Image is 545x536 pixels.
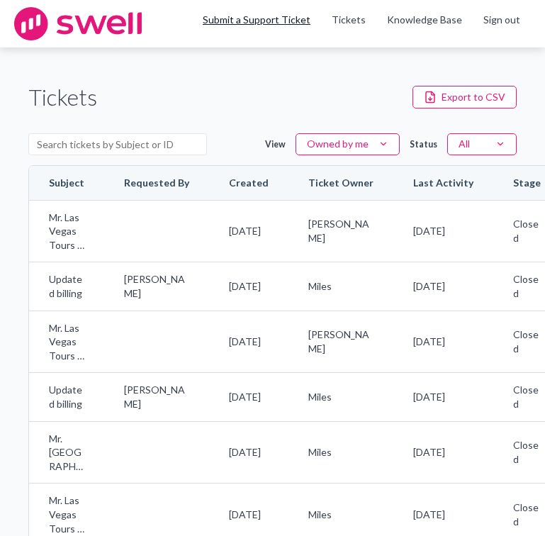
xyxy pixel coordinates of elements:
a: Updated billing [49,272,84,300]
span: [PERSON_NAME] [308,217,373,245]
a: Submit a Support Ticket [203,13,310,26]
a: Mr. Las Vegas Tours || Live Chat - Login/Billing Questions [49,321,84,363]
h1: Tickets [28,82,97,113]
ul: Main menu [192,13,531,35]
iframe: Chat Widget [474,468,545,536]
a: Mr. [GEOGRAPHIC_DATA] Tours || Change TripAdvisor Tour Link [49,432,84,474]
th: Created [209,166,288,200]
th: Subject [29,166,104,200]
label: Status [410,138,437,150]
td: [DATE] [393,311,493,373]
input: Search tickets by Subject or ID [28,133,207,156]
button: Export to CSV [412,86,517,108]
button: All [447,133,517,156]
nav: Swell CX Support [192,13,531,35]
span: [PERSON_NAME] [124,383,189,411]
a: Mr. Las Vegas Tours || Issues with the new messenger feature [49,493,84,535]
span: Miles [308,445,373,459]
td: [DATE] [393,421,493,484]
td: [DATE] [393,262,493,310]
th: Requested By [104,166,209,200]
th: Last Activity [393,166,493,200]
img: swell [14,7,142,40]
td: [DATE] [393,200,493,262]
span: Miles [308,390,373,404]
a: Updated billing [49,383,84,411]
a: Sign out [483,13,520,27]
td: [DATE] [209,200,288,262]
td: [DATE] [393,372,493,420]
a: Knowledge Base [387,13,462,27]
span: [PERSON_NAME] [308,328,373,355]
td: [DATE] [209,372,288,420]
label: View [265,138,286,150]
td: [DATE] [209,262,288,310]
a: Tickets [332,13,366,27]
a: Mr. Las Vegas Tours || Live Chat - Questions about After-Hours Message [49,211,84,252]
button: Owned by me [296,133,400,156]
span: Miles [308,508,373,522]
div: Navigation Menu [321,13,531,35]
span: [PERSON_NAME] [124,272,189,300]
td: [DATE] [209,311,288,373]
span: Miles [308,279,373,294]
td: [DATE] [209,421,288,484]
th: Ticket Owner [288,166,393,200]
